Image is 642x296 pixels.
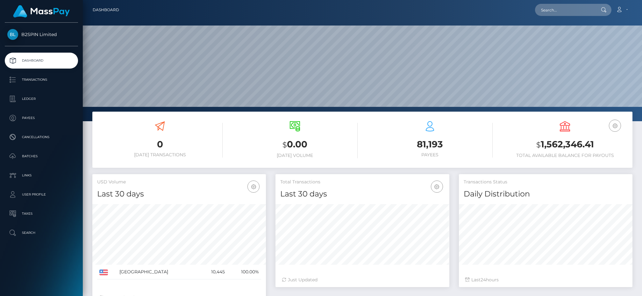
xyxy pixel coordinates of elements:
[199,265,227,279] td: 10,445
[7,113,75,123] p: Payees
[7,152,75,161] p: Batches
[280,189,444,200] h4: Last 30 days
[97,152,223,158] h6: [DATE] Transactions
[5,167,78,183] a: Links
[5,225,78,241] a: Search
[464,179,628,185] h5: Transactions Status
[7,56,75,65] p: Dashboard
[97,179,261,185] h5: USD Volume
[535,4,595,16] input: Search...
[13,5,70,18] img: MassPay Logo
[232,153,358,158] h6: [DATE] Volume
[93,3,119,17] a: Dashboard
[5,187,78,203] a: User Profile
[367,152,493,158] h6: Payees
[7,209,75,218] p: Taxes
[465,277,626,283] div: Last hours
[7,132,75,142] p: Cancellations
[227,265,261,279] td: 100.00%
[5,91,78,107] a: Ledger
[7,171,75,180] p: Links
[97,138,223,151] h3: 0
[5,32,78,37] span: B2SPIN Limited
[5,110,78,126] a: Payees
[282,140,287,149] small: $
[282,277,443,283] div: Just Updated
[502,138,628,151] h3: 1,562,346.41
[232,138,358,151] h3: 0.00
[99,270,108,275] img: US.png
[502,153,628,158] h6: Total Available Balance for Payouts
[5,148,78,164] a: Batches
[481,277,486,283] span: 24
[367,138,493,151] h3: 81,193
[5,129,78,145] a: Cancellations
[7,228,75,238] p: Search
[280,179,444,185] h5: Total Transactions
[117,265,199,279] td: [GEOGRAPHIC_DATA]
[5,72,78,88] a: Transactions
[464,189,628,200] h4: Daily Distribution
[5,206,78,222] a: Taxes
[7,190,75,199] p: User Profile
[97,189,261,200] h4: Last 30 days
[5,53,78,69] a: Dashboard
[7,29,18,40] img: B2SPIN Limited
[536,140,541,149] small: $
[7,94,75,104] p: Ledger
[7,75,75,85] p: Transactions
